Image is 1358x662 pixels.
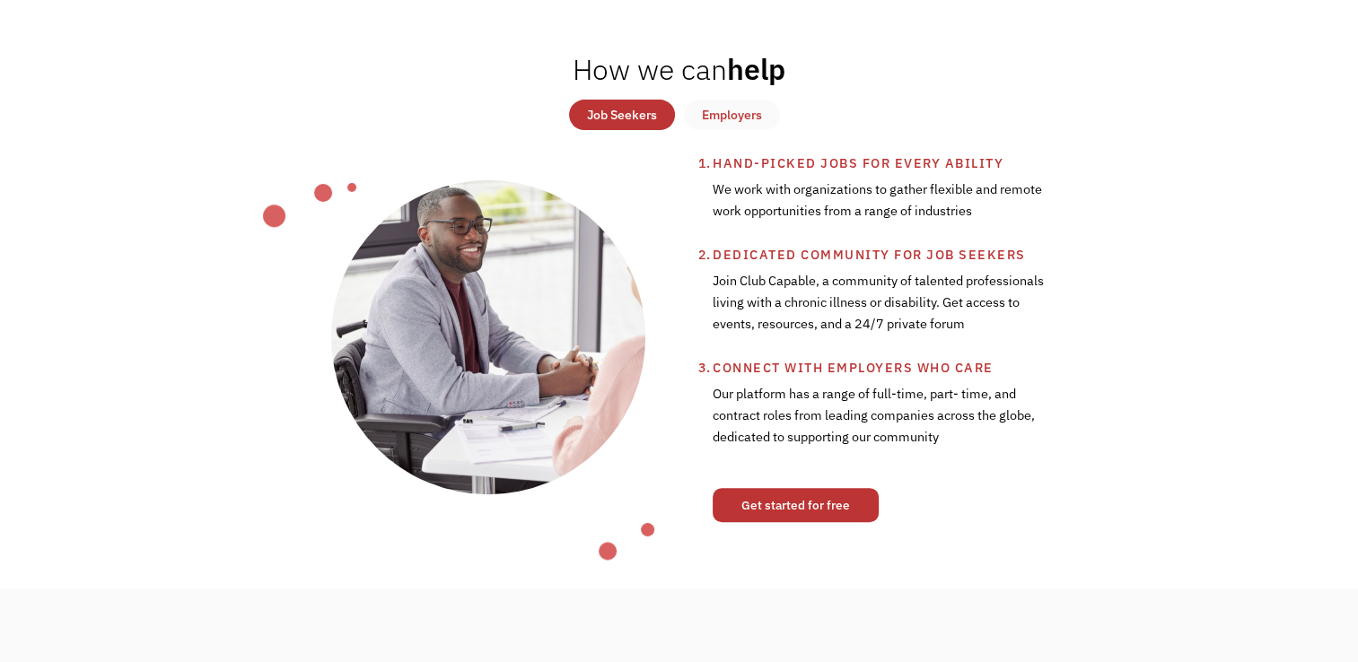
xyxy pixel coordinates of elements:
[713,266,1044,357] div: Join Club Capable, a community of talented professionals living with a chronic illness or disabil...
[702,104,762,126] div: Employers
[587,104,657,126] div: Job Seekers
[713,244,1186,266] div: Dedicated community for job seekers
[713,488,879,522] a: Get started for free
[713,357,1186,379] div: Connect with employers who care
[573,51,785,87] h2: help
[713,379,1044,470] div: Our platform has a range of full-time, part- time, and contract roles from leading companies acro...
[573,50,727,88] span: How we can
[713,174,1044,244] div: We work with organizations to gather flexible and remote work opportunities from a range of indus...
[713,152,1186,174] div: Hand-picked jobs for every ability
